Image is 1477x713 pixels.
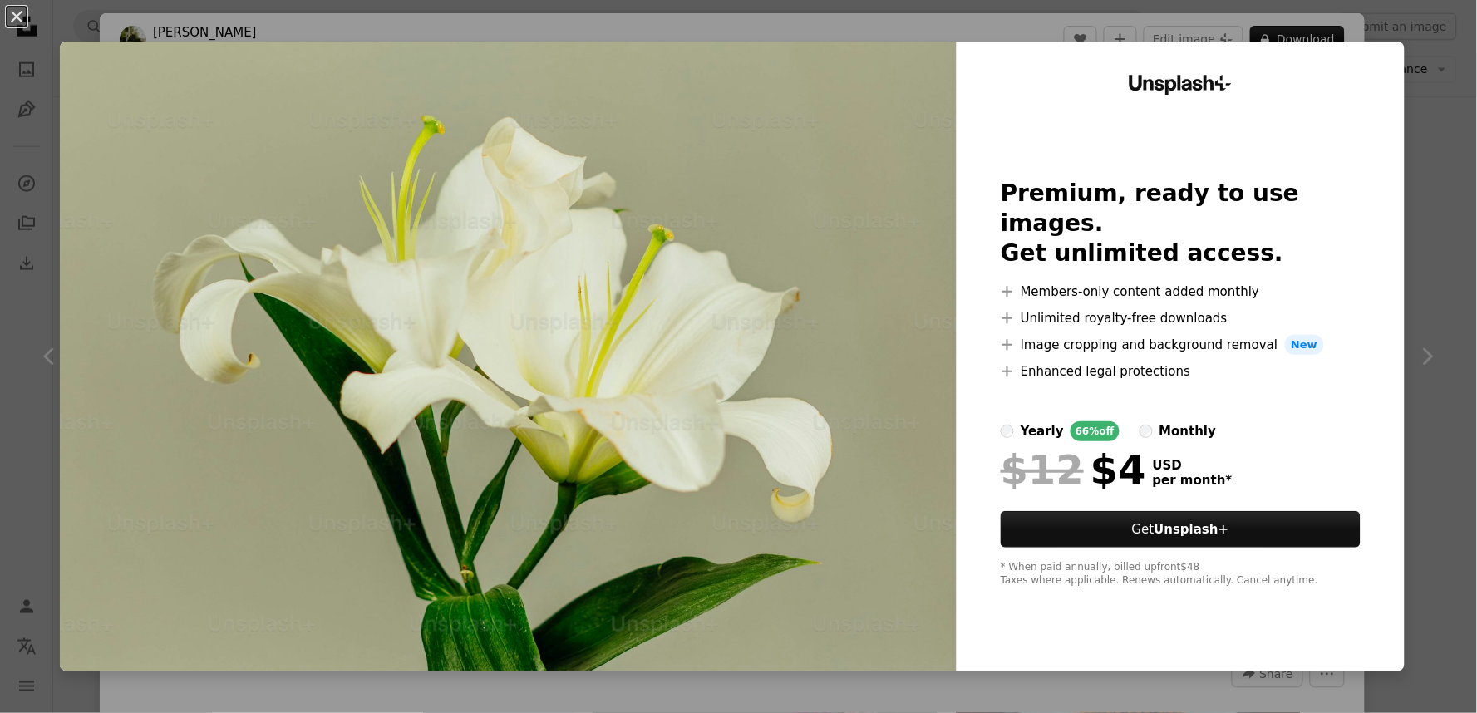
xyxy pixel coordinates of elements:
div: yearly [1021,421,1064,441]
span: $12 [1001,448,1084,491]
span: per month * [1153,473,1233,488]
h2: Premium, ready to use images. Get unlimited access. [1001,179,1361,268]
span: USD [1153,458,1233,473]
li: Image cropping and background removal [1001,335,1361,355]
div: 66% off [1071,421,1120,441]
input: yearly66%off [1001,425,1014,438]
li: Enhanced legal protections [1001,361,1361,381]
li: Unlimited royalty-free downloads [1001,308,1361,328]
button: GetUnsplash+ [1001,511,1361,548]
div: * When paid annually, billed upfront $48 Taxes where applicable. Renews automatically. Cancel any... [1001,561,1361,588]
strong: Unsplash+ [1155,522,1229,537]
span: New [1285,335,1325,355]
div: monthly [1159,421,1217,441]
input: monthly [1140,425,1153,438]
div: $4 [1001,448,1146,491]
li: Members-only content added monthly [1001,282,1361,302]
